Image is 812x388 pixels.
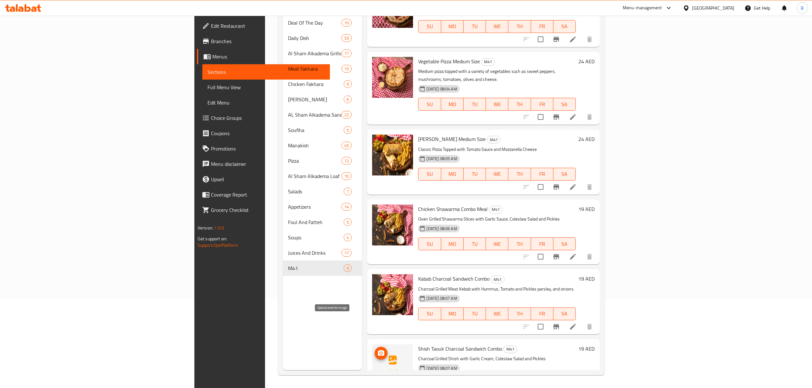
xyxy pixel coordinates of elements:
[488,169,506,179] span: WE
[418,134,486,144] span: [PERSON_NAME] Medium Size
[288,203,342,211] span: Appetizers
[288,157,342,165] span: Pizza
[197,49,330,64] a: Menus
[341,249,352,257] div: items
[582,179,597,195] button: delete
[214,224,224,232] span: 1.0.0
[553,307,576,320] button: SA
[424,365,459,371] span: [DATE] 08:07 AM
[444,239,461,249] span: MO
[341,19,352,27] div: items
[283,260,362,276] div: M419
[508,20,531,33] button: TH
[283,107,362,122] div: AL Sham Alkadema Sandwich Combo22
[486,237,508,250] button: WE
[504,345,517,353] span: M41
[418,67,576,83] p: Medium pizza topped with a variety of vegetables such as sweet peppers, mushrooms, tomatoes, oliv...
[418,307,441,320] button: SU
[464,307,486,320] button: TU
[418,274,489,283] span: Kabab Charcoal Sandwich Combo
[288,188,344,195] span: Salads
[424,295,459,301] span: [DATE] 08:07 AM
[578,274,595,283] h6: 19 AED
[534,22,551,31] span: FR
[211,22,325,30] span: Edit Restaurant
[342,20,351,26] span: 10
[582,109,597,125] button: delete
[531,307,553,320] button: FR
[418,57,480,66] span: Vegetable Pizza Medium Size
[531,98,553,111] button: FR
[197,110,330,126] a: Choice Groups
[508,237,531,250] button: TH
[534,309,551,318] span: FR
[375,347,387,360] button: upload picture
[464,237,486,250] button: TU
[534,100,551,109] span: FR
[534,239,551,249] span: FR
[511,100,528,109] span: TH
[534,180,547,194] span: Select to update
[197,18,330,34] a: Edit Restaurant
[511,239,528,249] span: TH
[487,136,500,144] span: M41
[466,22,483,31] span: TU
[344,127,351,133] span: 5
[197,34,330,49] a: Branches
[488,309,506,318] span: WE
[466,100,483,109] span: TU
[344,97,351,103] span: 6
[441,98,464,111] button: MO
[553,237,576,250] button: SA
[531,20,553,33] button: FR
[418,20,441,33] button: SU
[198,235,227,243] span: Get support on:
[486,168,508,181] button: WE
[464,20,486,33] button: TU
[288,111,342,119] span: AL Sham Alkadema Sandwich Combo
[341,203,352,211] div: items
[481,58,495,66] span: M41
[569,183,577,191] a: Edit menu item
[342,66,351,72] span: 15
[582,249,597,264] button: delete
[511,22,528,31] span: TH
[207,83,325,91] span: Full Menu View
[488,100,506,109] span: WE
[491,276,504,283] span: M41
[342,50,351,57] span: 17
[211,175,325,183] span: Upsell
[418,145,576,153] p: Classic Pizza Topped with Tomato Sauce and Mozzarella Cheese
[283,153,362,168] div: Pizza12
[569,113,577,121] a: Edit menu item
[283,199,362,214] div: Appetizers14
[211,114,325,122] span: Choice Groups
[288,50,342,57] span: Al Sham Alkadema Grills
[344,189,351,195] span: 7
[197,156,330,172] a: Menu disclaimer
[198,241,238,249] a: Support.OpsPlatform
[288,126,344,134] span: Soufiha
[549,249,564,264] button: Branch-specific-item
[441,168,464,181] button: MO
[342,35,351,41] span: 53
[418,285,576,293] p: Charcoal Grilled Meat Kebab with Hummus, Tomato and Pickles parsley, and onions.
[421,22,438,31] span: SU
[623,4,662,12] div: Menu-management
[288,142,342,149] div: Manakish
[288,264,344,272] div: M41
[489,206,502,213] span: M41
[553,20,576,33] button: SA
[424,226,459,232] span: [DATE] 08:06 AM
[553,168,576,181] button: SA
[582,319,597,334] button: delete
[344,219,351,225] span: 5
[198,224,213,232] span: Version:
[288,19,342,27] span: Deal Of The Day
[344,188,352,195] div: items
[553,98,576,111] button: SA
[342,173,351,179] span: 10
